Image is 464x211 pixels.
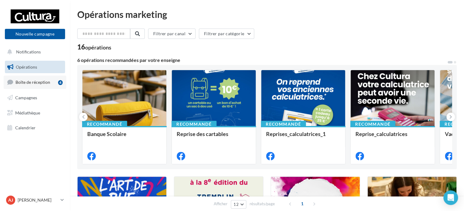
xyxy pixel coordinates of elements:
[16,49,41,54] span: Notifications
[18,197,58,203] p: [PERSON_NAME]
[87,131,161,143] div: Banque Scolaire
[234,202,239,207] span: 12
[297,199,307,209] span: 1
[148,29,196,39] button: Filtrer par canal
[355,131,430,143] div: Reprise_calculatrices
[77,44,111,50] div: 16
[16,64,37,70] span: Opérations
[4,121,66,134] a: Calendrier
[443,190,458,205] div: Open Intercom Messenger
[4,107,66,119] a: Médiathèque
[350,121,395,128] div: Recommandé
[85,45,111,50] div: opérations
[8,197,13,203] span: AJ
[177,131,251,143] div: Reprise des cartables
[4,46,64,58] button: Notifications
[4,61,66,73] a: Opérations
[77,58,447,63] div: 6 opérations recommandées par votre enseigne
[15,95,37,100] span: Campagnes
[15,110,40,115] span: Médiathèque
[171,121,216,128] div: Recommandé
[82,121,127,128] div: Recommandé
[4,76,66,89] a: Boîte de réception4
[5,194,65,206] a: AJ [PERSON_NAME]
[231,200,246,209] button: 12
[15,125,36,130] span: Calendrier
[261,121,306,128] div: Recommandé
[77,10,457,19] div: Opérations marketing
[266,131,340,143] div: Reprises_calculatrices_1
[250,201,275,207] span: résultats/page
[199,29,254,39] button: Filtrer par catégorie
[214,201,227,207] span: Afficher
[58,80,63,85] div: 4
[4,91,66,104] a: Campagnes
[5,29,65,39] button: Nouvelle campagne
[16,80,50,85] span: Boîte de réception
